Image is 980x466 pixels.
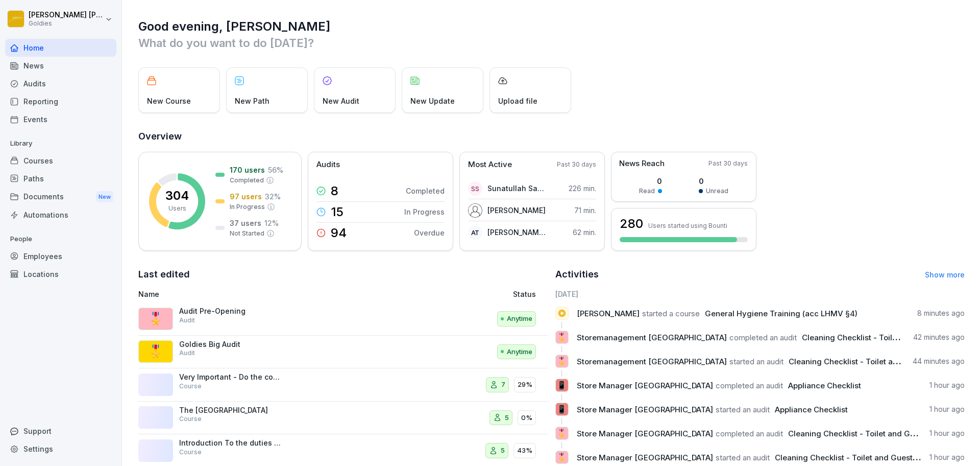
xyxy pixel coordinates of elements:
a: Very Important - Do the course!!!Course729% [138,368,548,402]
p: 29% [518,380,532,390]
p: 🎖️ [148,310,163,328]
h3: 280 [620,215,643,232]
p: Name [138,289,395,299]
h2: Last edited [138,267,548,282]
p: 📱 [557,402,567,416]
a: Locations [5,265,116,283]
p: Overdue [414,227,445,238]
a: The [GEOGRAPHIC_DATA]Course50% [138,402,548,435]
span: Cleaning Checklist - Toilet and Guest Area [788,429,945,438]
p: Course [179,414,202,424]
p: Anytime [507,347,532,357]
a: 🎖️Goldies Big AuditAuditAnytime [138,336,548,369]
p: Past 30 days [557,160,596,169]
span: [PERSON_NAME] [577,309,640,318]
p: Audit [179,348,195,358]
div: Support [5,422,116,440]
span: started a course [642,309,700,318]
div: Events [5,110,116,128]
p: 44 minutes ago [913,356,965,366]
p: Users [168,204,186,213]
p: News Reach [619,158,665,170]
p: What do you want to do [DATE]? [138,35,965,51]
p: 94 [331,227,347,239]
p: Unread [706,187,728,196]
h2: Activities [555,267,599,282]
p: Audits [316,159,340,171]
a: Settings [5,440,116,458]
p: Introduction To the duties and workflow [179,438,281,448]
p: 1 hour ago [929,404,965,414]
a: Employees [5,247,116,265]
a: Reporting [5,92,116,110]
p: 12 % [264,218,279,228]
p: Upload file [498,96,537,106]
p: 170 users [230,165,265,175]
span: Store Manager [GEOGRAPHIC_DATA] [577,453,713,462]
span: completed an audit [716,429,783,438]
p: The [GEOGRAPHIC_DATA] [179,406,281,415]
div: New [96,191,113,203]
a: Automations [5,206,116,224]
p: 5 [505,413,509,423]
div: SS [468,181,482,196]
span: started an audit [716,405,770,414]
span: started an audit [716,453,770,462]
p: [PERSON_NAME] [PERSON_NAME] [29,11,103,19]
a: News [5,57,116,75]
p: Completed [230,176,264,185]
p: [PERSON_NAME] Thathamangalath [487,227,546,238]
p: 62 min. [573,227,596,238]
p: 5 [501,446,505,456]
p: 0 [699,176,728,187]
p: New Update [410,96,455,106]
p: Library [5,135,116,152]
span: Store Manager [GEOGRAPHIC_DATA] [577,405,713,414]
p: 42 minutes ago [913,332,965,342]
p: Sunatullah Safayee [487,183,546,194]
p: 226 min. [569,183,596,194]
p: 📱 [557,378,567,392]
p: New Audit [323,96,359,106]
p: Read [639,187,655,196]
p: 97 users [230,191,262,202]
p: 8 minutes ago [917,308,965,318]
span: Store Manager [GEOGRAPHIC_DATA] [577,381,713,390]
span: completed an audit [729,333,797,342]
span: Cleaning Checklist - Toilet and Guest Area [789,357,946,366]
a: Home [5,39,116,57]
a: 🎖️Audit Pre-OpeningAuditAnytime [138,302,548,336]
p: 🎖️ [557,426,567,440]
p: New Path [235,96,269,106]
p: 8 [331,185,338,197]
p: 0% [521,413,532,423]
p: 304 [165,190,189,202]
p: 🎖️ [557,450,567,464]
a: Courses [5,152,116,170]
p: Goldies Big Audit [179,340,281,349]
p: Status [513,289,536,299]
p: 1 hour ago [929,428,965,438]
p: Audit [179,316,195,325]
img: fqjo0tmcwz6lmy7pafgbrzho.png [468,203,482,218]
p: In Progress [404,206,445,217]
p: 15 [331,206,344,218]
p: Most Active [468,159,512,171]
p: 56 % [268,165,283,175]
p: Audit Pre-Opening [179,307,281,316]
a: Audits [5,75,116,92]
p: 🎖️ [148,342,163,361]
p: 🎖️ [557,330,567,344]
span: Appliance Checklist [788,381,861,390]
h6: [DATE] [555,289,965,299]
span: Cleaning Checklist - Toilet and Guest Area [775,453,932,462]
p: 43% [517,446,532,456]
h2: Overview [138,129,965,144]
p: [PERSON_NAME] [487,205,546,216]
